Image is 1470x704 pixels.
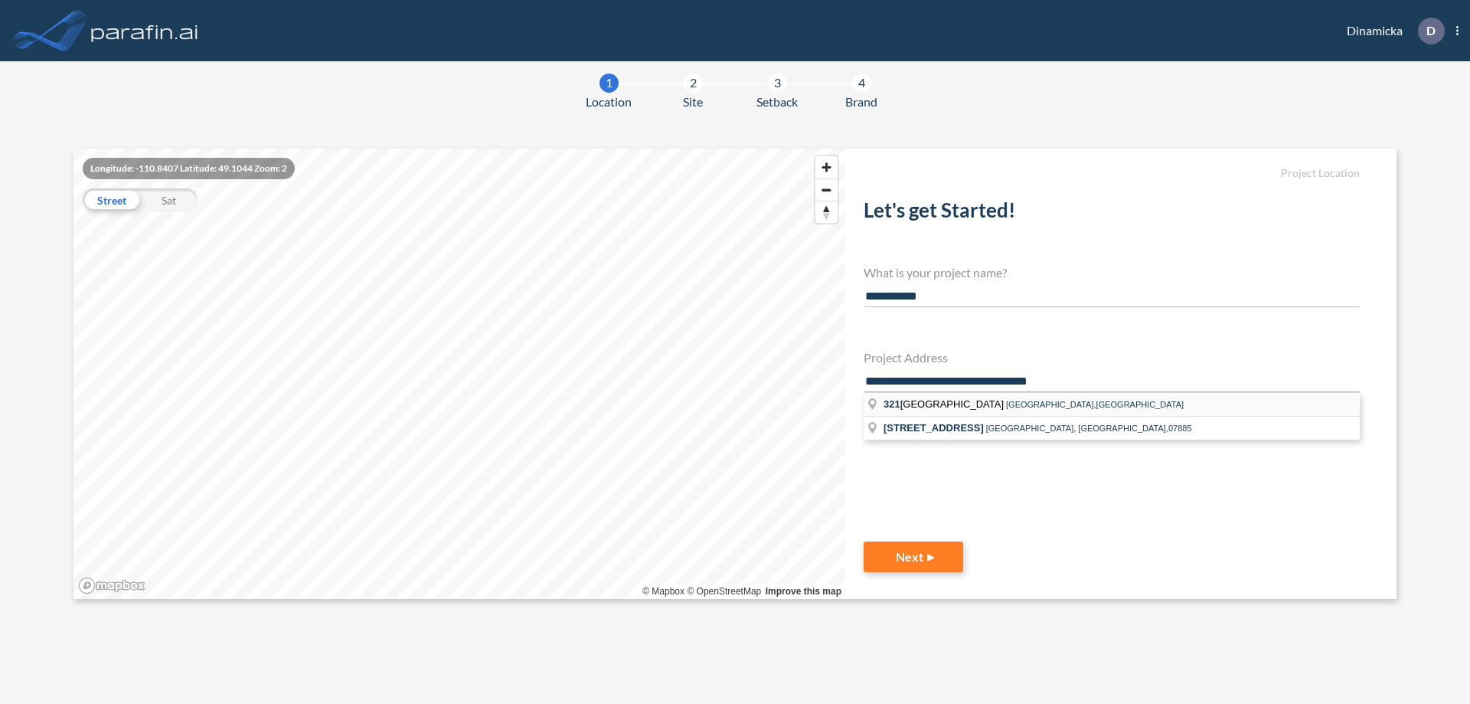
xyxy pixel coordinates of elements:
span: Zoom out [815,179,838,201]
span: 321 [884,398,900,410]
img: logo [88,15,201,46]
div: 2 [684,74,703,93]
button: Reset bearing to north [815,201,838,223]
button: Next [864,542,963,572]
h4: What is your project name? [864,265,1360,280]
span: Location [586,93,632,111]
a: Improve this map [766,586,841,597]
span: [GEOGRAPHIC_DATA],[GEOGRAPHIC_DATA] [1006,400,1184,409]
a: Mapbox homepage [78,577,145,594]
span: [STREET_ADDRESS] [884,422,984,434]
div: Sat [140,188,198,211]
button: Zoom out [815,178,838,201]
div: Street [83,188,140,211]
a: Mapbox [642,586,684,597]
a: OpenStreetMap [687,586,761,597]
div: Longitude: -110.8407 Latitude: 49.1044 Zoom: 2 [83,158,295,179]
div: Dinamicka [1324,18,1459,44]
span: Setback [756,93,798,111]
div: 4 [852,74,871,93]
span: [GEOGRAPHIC_DATA] [884,398,1006,410]
span: Brand [845,93,877,111]
div: 3 [768,74,787,93]
h4: Project Address [864,350,1360,365]
h5: Project Location [864,167,1360,180]
p: D [1426,24,1436,38]
button: Zoom in [815,156,838,178]
span: [GEOGRAPHIC_DATA], [GEOGRAPHIC_DATA],07885 [986,424,1192,433]
div: 1 [599,74,619,93]
span: Site [683,93,703,111]
h2: Let's get Started! [864,198,1360,228]
canvas: Map [73,149,845,599]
